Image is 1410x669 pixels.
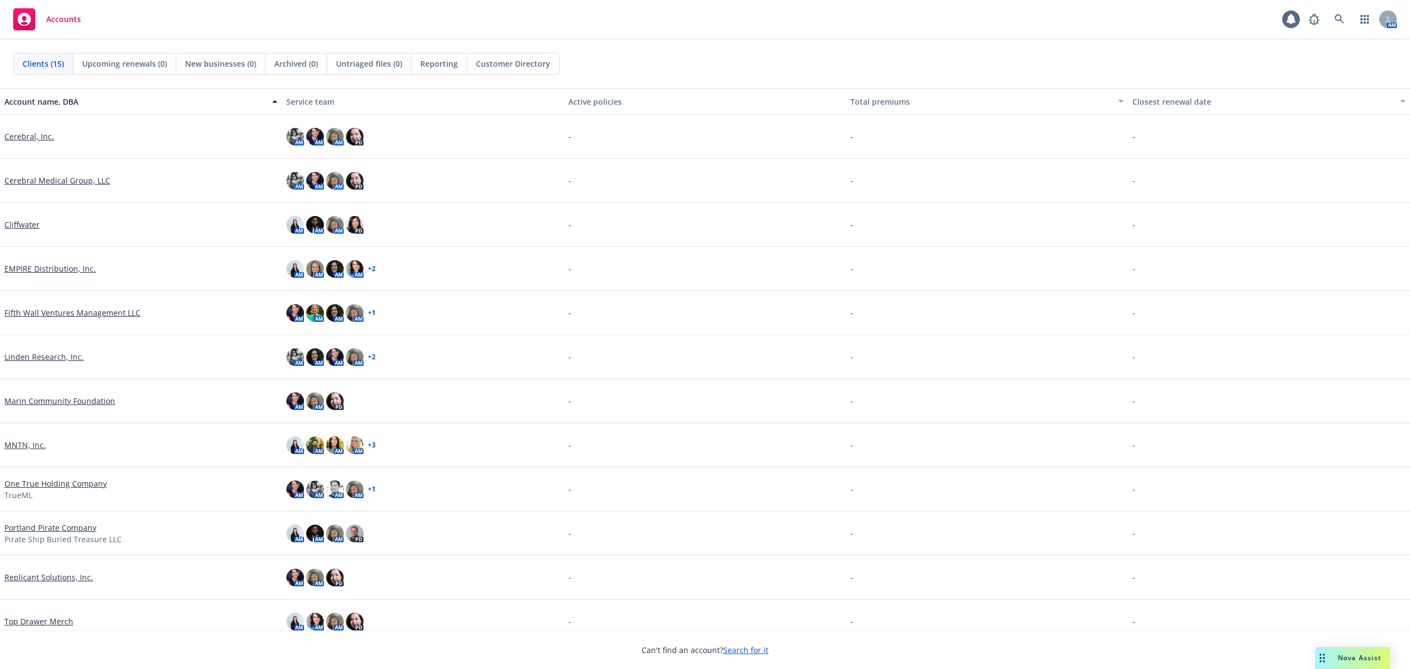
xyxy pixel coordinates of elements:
a: Cliffwater [4,219,40,230]
a: + 2 [368,266,376,272]
img: photo [306,348,324,366]
img: photo [326,481,344,498]
div: Closest renewal date [1132,96,1393,107]
a: Portland Pirate Company [4,522,96,533]
img: photo [286,304,304,322]
span: - [850,351,853,363]
a: + 1 [368,310,376,316]
img: photo [306,128,324,145]
img: photo [326,569,344,586]
a: Search [1328,8,1351,30]
img: photo [326,128,344,145]
img: photo [306,172,324,190]
button: Nova Assist [1315,647,1390,669]
img: photo [326,172,344,190]
img: photo [326,525,344,542]
a: + 1 [368,486,376,493]
img: photo [306,392,324,410]
img: photo [346,525,364,542]
span: - [850,395,853,407]
span: - [1132,263,1135,274]
span: - [1132,571,1135,583]
span: - [850,527,853,539]
span: - [568,571,571,583]
span: Archived (0) [274,58,318,69]
img: photo [326,613,344,630]
img: photo [346,260,364,278]
span: - [1132,616,1135,627]
img: photo [306,569,324,586]
span: - [1132,351,1135,363]
a: Linden Research, Inc. [4,351,84,363]
a: Switch app [1354,8,1376,30]
a: Marin Community Foundation [4,395,115,407]
span: - [850,483,853,495]
img: photo [306,436,324,454]
img: photo [346,128,364,145]
img: photo [306,260,324,278]
span: - [850,307,853,319]
span: TrueML [4,489,32,501]
div: Service team [286,96,560,107]
span: - [1132,131,1135,142]
img: photo [286,613,304,630]
span: - [850,616,853,627]
button: Total premiums [846,88,1128,115]
img: photo [346,172,364,190]
span: - [568,616,571,627]
img: photo [306,525,324,542]
span: Nova Assist [1338,653,1381,662]
img: photo [286,260,304,278]
a: Accounts [9,4,85,35]
img: photo [286,172,304,190]
a: Cerebral, Inc. [4,131,54,142]
img: photo [306,481,324,498]
span: - [1132,307,1135,319]
span: - [568,263,571,274]
span: - [568,351,571,363]
span: Can't find an account? [642,644,768,656]
a: + 2 [368,354,376,360]
span: New businesses (0) [185,58,256,69]
a: Top Drawer Merch [4,616,73,627]
img: photo [286,525,304,542]
button: Service team [282,88,564,115]
span: - [850,219,853,230]
span: - [568,439,571,451]
img: photo [326,216,344,234]
span: - [568,395,571,407]
img: photo [286,392,304,410]
span: - [850,439,853,451]
img: photo [326,392,344,410]
span: Clients (15) [23,58,64,69]
img: photo [286,348,304,366]
div: Drag to move [1315,647,1329,669]
img: photo [346,304,364,322]
span: - [568,307,571,319]
a: Search for it [723,645,768,655]
span: - [568,131,571,142]
img: photo [346,613,364,630]
span: - [1132,175,1135,186]
img: photo [326,348,344,366]
div: Account name, DBA [4,96,265,107]
span: - [1132,219,1135,230]
a: Replicant Solutions, Inc. [4,571,93,583]
a: MNTN, Inc. [4,439,46,451]
img: photo [326,260,344,278]
span: - [850,131,853,142]
img: photo [346,216,364,234]
span: - [568,219,571,230]
span: - [568,175,571,186]
img: photo [306,216,324,234]
div: Active policies [568,96,842,107]
span: - [850,571,853,583]
span: - [568,527,571,539]
span: - [850,263,853,274]
img: photo [326,304,344,322]
span: Customer Directory [476,58,550,69]
img: photo [286,128,304,145]
a: One True Holding Company [4,478,107,489]
img: photo [286,436,304,454]
span: Pirate Ship Buried Treasure LLC [4,533,122,545]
